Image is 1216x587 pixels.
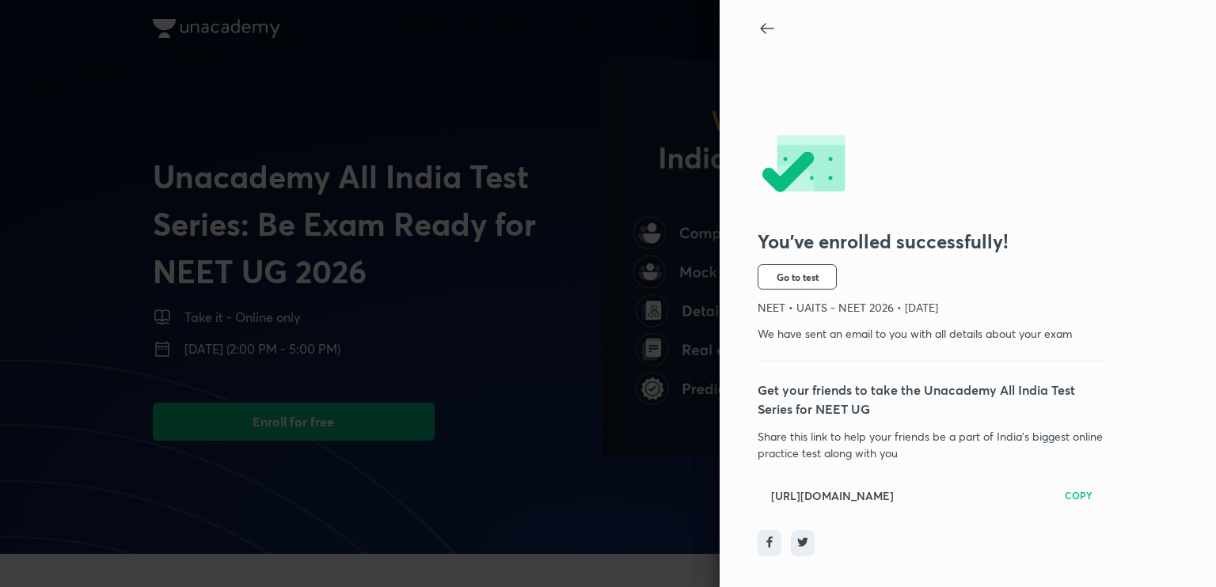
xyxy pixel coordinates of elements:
[758,381,1106,418] p: Get your friends to take the Unacademy All India Test Series for NEET UG
[758,135,848,195] img: -
[1065,488,1092,502] h6: COPY
[758,264,837,290] button: Go to test
[758,325,1106,342] p: We have sent an email to you with all details about your exam
[758,428,1106,461] p: Share this link to help your friends be a part of India’s biggest online practice test along with...
[777,271,819,283] span: Go to test
[758,230,1106,253] h3: You’ve enrolled successfully!
[758,299,1106,316] p: NEET • UAITS - NEET 2026 • [DATE]
[771,487,894,504] h6: [URL][DOMAIN_NAME]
